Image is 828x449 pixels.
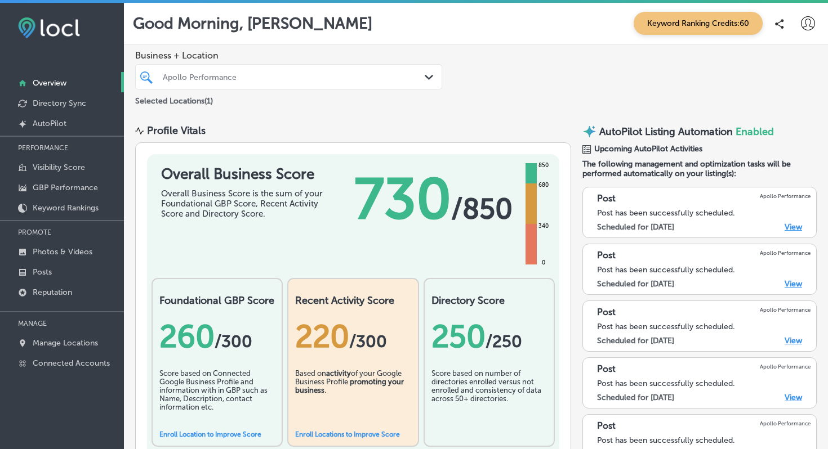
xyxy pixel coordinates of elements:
[760,250,811,256] p: Apollo Performance
[760,307,811,313] p: Apollo Performance
[33,267,52,277] p: Posts
[33,338,98,348] p: Manage Locations
[431,369,547,425] div: Score based on number of directories enrolled versus not enrolled and consistency of data across ...
[760,420,811,426] p: Apollo Performance
[599,125,733,138] p: AutoPilot Listing Automation
[135,92,213,106] p: Selected Locations ( 1 )
[33,203,99,213] p: Keyword Rankings
[451,192,513,226] span: / 850
[785,279,802,289] a: View
[597,420,616,431] p: Post
[736,125,774,138] span: Enabled
[163,72,426,82] div: Apollo Performance
[760,363,811,370] p: Apollo Performance
[597,435,811,445] div: Post has been successfully scheduled.
[159,294,275,307] h2: Foundational GBP Score
[295,369,411,425] div: Based on of your Google Business Profile .
[634,12,763,35] span: Keyword Ranking Credits: 60
[161,188,330,219] div: Overall Business Score is the sum of your Foundational GBP Score, Recent Activity Score and Direc...
[594,144,702,154] span: Upcoming AutoPilot Activities
[18,17,80,38] img: fda3e92497d09a02dc62c9cd864e3231.png
[597,307,616,317] p: Post
[597,222,674,232] label: Scheduled for [DATE]
[33,288,72,297] p: Reputation
[33,358,110,368] p: Connected Accounts
[536,222,551,231] div: 340
[215,331,252,352] span: / 300
[785,222,802,232] a: View
[295,430,400,438] a: Enroll Locations to Improve Score
[597,193,616,204] p: Post
[486,331,522,352] span: /250
[295,318,411,355] div: 220
[785,336,802,345] a: View
[349,331,387,352] span: /300
[354,165,451,233] span: 730
[33,119,66,128] p: AutoPilot
[431,318,547,355] div: 250
[597,379,811,388] div: Post has been successfully scheduled.
[33,163,85,172] p: Visibility Score
[540,258,547,267] div: 0
[597,279,674,289] label: Scheduled for [DATE]
[597,336,674,345] label: Scheduled for [DATE]
[431,294,547,307] h2: Directory Score
[33,78,66,88] p: Overview
[159,369,275,425] div: Score based on Connected Google Business Profile and information with in GBP such as Name, Descri...
[597,250,616,261] p: Post
[582,159,817,178] span: The following management and optimization tasks will be performed automatically on your listing(s):
[597,393,674,402] label: Scheduled for [DATE]
[326,369,351,378] b: activity
[159,430,261,438] a: Enroll Location to Improve Score
[147,124,206,137] div: Profile Vitals
[760,193,811,199] p: Apollo Performance
[536,181,551,190] div: 680
[785,393,802,402] a: View
[597,322,811,331] div: Post has been successfully scheduled.
[135,50,442,61] span: Business + Location
[33,183,98,192] p: GBP Performance
[133,14,372,33] p: Good Morning, [PERSON_NAME]
[597,363,616,374] p: Post
[295,378,404,394] b: promoting your business
[582,124,596,138] img: autopilot-icon
[597,265,811,275] div: Post has been successfully scheduled.
[33,247,92,257] p: Photos & Videos
[33,98,86,108] p: Directory Sync
[159,318,275,355] div: 260
[597,208,811,218] div: Post has been successfully scheduled.
[536,161,551,170] div: 850
[295,294,411,307] h2: Recent Activity Score
[161,165,330,183] h1: Overall Business Score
